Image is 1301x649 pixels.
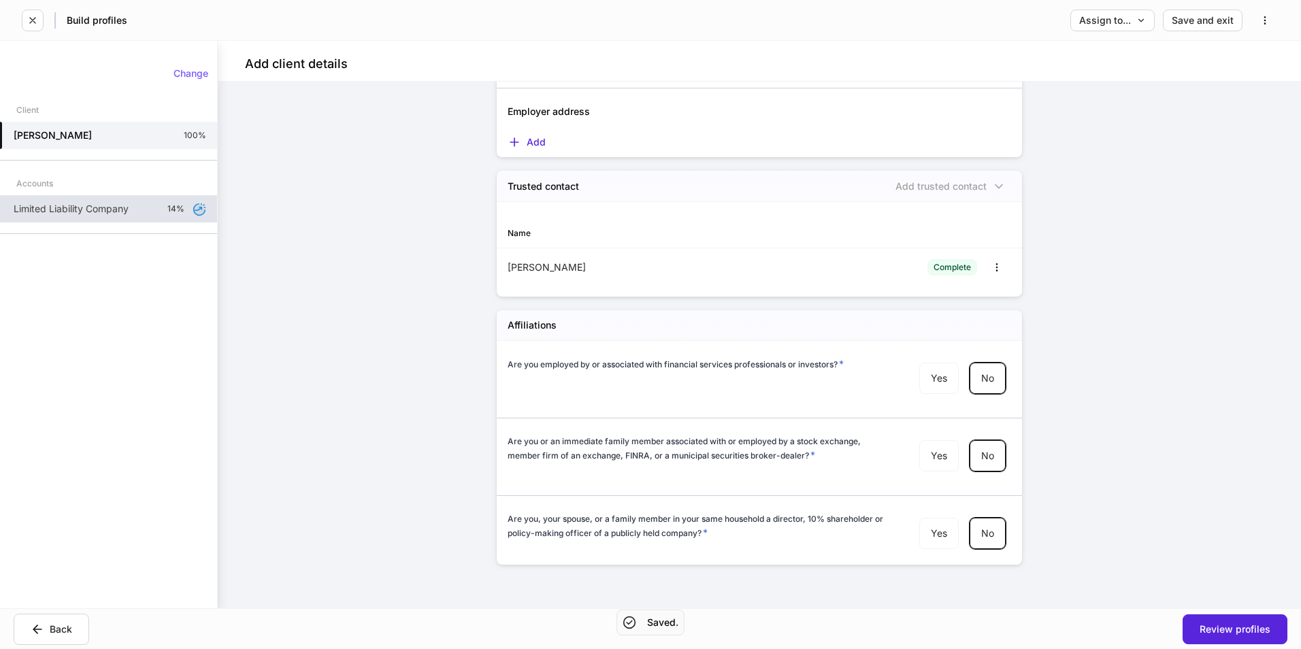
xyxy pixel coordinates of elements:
div: Complete [934,261,971,273]
h4: Add client details [245,56,348,72]
h5: [PERSON_NAME] [14,129,92,142]
div: Client [16,98,39,122]
h5: Saved. [647,616,678,629]
div: Review profiles [1200,625,1270,634]
h5: Build profiles [67,14,127,27]
p: Limited Liability Company [14,202,129,216]
div: [PERSON_NAME] [508,261,759,274]
h6: Are you or an immediate family member associated with or employed by a stock exchange, member fir... [508,435,887,461]
p: 14% [167,203,184,214]
button: Add [508,135,546,149]
div: Name [508,227,759,239]
button: Back [14,614,89,645]
div: Employer address [497,88,1011,118]
h5: Trusted contact [508,180,579,193]
p: 100% [184,130,206,141]
div: Accounts [16,171,53,195]
button: Assign to... [1070,10,1155,31]
h5: Affiliations [508,318,557,332]
div: Save and exit [1172,16,1234,25]
button: Save and exit [1163,10,1242,31]
h6: Are you, your spouse, or a family member in your same household a director, 10% shareholder or po... [508,512,887,539]
h6: Are you employed by or associated with financial services professionals or investors? [508,357,844,371]
div: Assign to... [1079,16,1146,25]
div: Back [31,622,72,636]
div: Change [174,69,208,78]
button: Change [165,63,217,84]
div: A maximum of 1 is allowed for this form. [890,179,1011,193]
button: Review profiles [1183,614,1287,644]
